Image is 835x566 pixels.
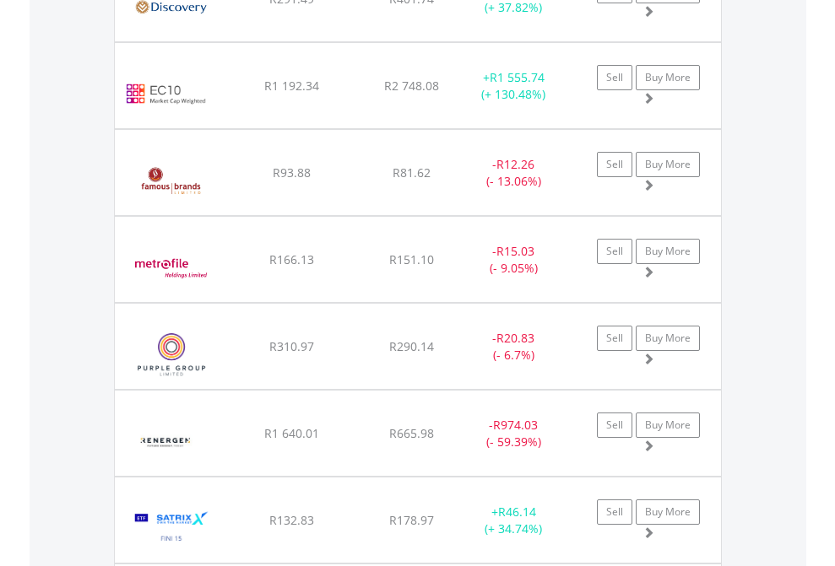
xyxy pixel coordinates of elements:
span: R1 640.01 [264,425,319,441]
img: EQU.ZA.FBR.png [123,151,219,211]
span: R151.10 [389,251,434,267]
span: R178.97 [389,512,434,528]
span: R665.98 [389,425,434,441]
span: R290.14 [389,338,434,354]
div: - (- 9.05%) [461,243,567,277]
a: Sell [597,152,632,177]
a: Sell [597,239,632,264]
a: Buy More [636,412,700,438]
img: EQU.ZA.REN.png [123,412,209,472]
a: Buy More [636,326,700,351]
img: EC10.EC.EC10.png [123,64,209,124]
span: R20.83 [496,330,534,346]
span: R132.83 [269,512,314,528]
a: Sell [597,412,632,438]
span: R2 748.08 [384,78,439,94]
img: EQU.ZA.PPE.png [123,325,220,385]
div: + (+ 130.48%) [461,69,567,103]
a: Buy More [636,239,700,264]
span: R46.14 [498,504,536,520]
img: EQU.ZA.STXFIN.png [123,499,220,558]
a: Buy More [636,152,700,177]
span: R12.26 [496,156,534,172]
span: R1 192.34 [264,78,319,94]
a: Sell [597,65,632,90]
span: R15.03 [496,243,534,259]
span: R974.03 [493,417,538,433]
div: - (- 13.06%) [461,156,567,190]
div: + (+ 34.74%) [461,504,567,537]
a: Sell [597,499,632,525]
span: R166.13 [269,251,314,267]
div: - (- 59.39%) [461,417,567,450]
div: - (- 6.7%) [461,330,567,364]
a: Buy More [636,65,700,90]
img: EQU.ZA.MFL.png [123,238,219,298]
span: R81.62 [393,164,431,181]
a: Buy More [636,499,700,525]
span: R310.97 [269,338,314,354]
span: R93.88 [273,164,311,181]
span: R1 555.74 [490,69,545,85]
a: Sell [597,326,632,351]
